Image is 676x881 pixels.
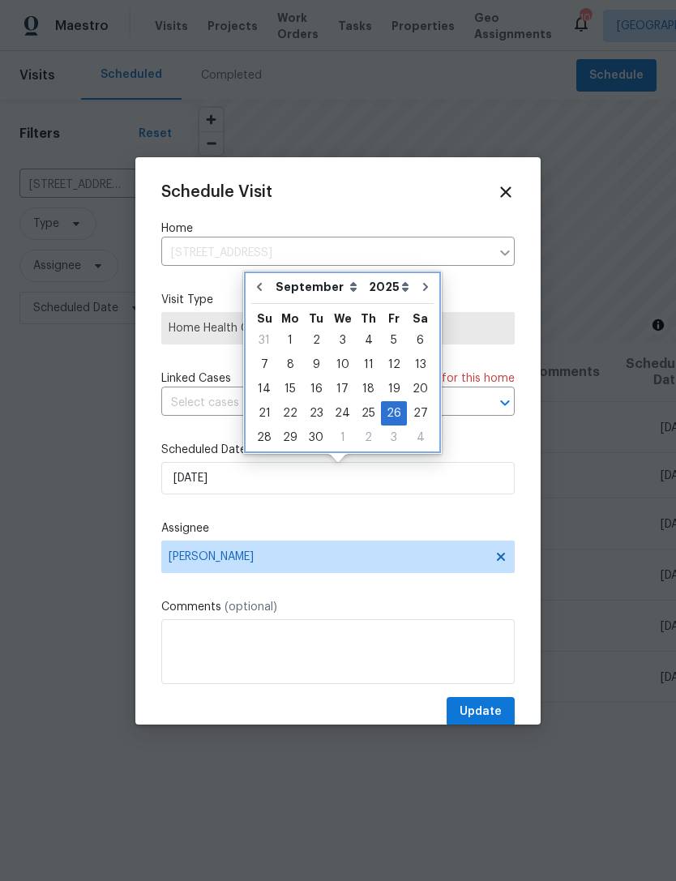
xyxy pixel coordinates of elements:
div: 10 [329,353,356,376]
div: 3 [329,329,356,352]
div: Wed Sep 24 2025 [329,401,356,426]
div: Sun Aug 31 2025 [251,328,277,353]
div: 13 [407,353,434,376]
div: Fri Sep 26 2025 [381,401,407,426]
abbr: Monday [281,313,299,324]
div: Tue Sep 23 2025 [303,401,329,426]
div: 7 [251,353,277,376]
span: Home Health Checkup [169,320,507,336]
div: 2 [356,426,381,449]
div: 26 [381,402,407,425]
div: 18 [356,378,381,400]
abbr: Sunday [257,313,272,324]
div: 2 [303,329,329,352]
div: Wed Sep 10 2025 [329,353,356,377]
div: Thu Sep 25 2025 [356,401,381,426]
button: Update [447,697,515,727]
div: Fri Sep 05 2025 [381,328,407,353]
select: Month [272,275,365,299]
div: 30 [303,426,329,449]
div: 11 [356,353,381,376]
div: 14 [251,378,277,400]
div: Thu Sep 04 2025 [356,328,381,353]
div: 21 [251,402,277,425]
div: 27 [407,402,434,425]
div: Tue Sep 09 2025 [303,353,329,377]
abbr: Friday [388,313,400,324]
div: Sat Sep 06 2025 [407,328,434,353]
span: Schedule Visit [161,184,272,200]
input: Enter in an address [161,241,490,266]
div: 6 [407,329,434,352]
button: Open [494,391,516,414]
div: 22 [277,402,303,425]
span: Update [460,702,502,722]
div: Sat Sep 20 2025 [407,377,434,401]
div: Fri Sep 12 2025 [381,353,407,377]
div: Thu Oct 02 2025 [356,426,381,450]
abbr: Wednesday [334,313,352,324]
div: Mon Sep 08 2025 [277,353,303,377]
input: M/D/YYYY [161,462,515,494]
div: Thu Sep 11 2025 [356,353,381,377]
label: Home [161,220,515,237]
abbr: Saturday [413,313,428,324]
div: 15 [277,378,303,400]
div: 17 [329,378,356,400]
input: Select cases [161,391,469,416]
div: Mon Sep 15 2025 [277,377,303,401]
button: Go to next month [413,271,438,303]
div: Thu Sep 18 2025 [356,377,381,401]
div: Mon Sep 01 2025 [277,328,303,353]
div: 19 [381,378,407,400]
div: 24 [329,402,356,425]
div: Sun Sep 14 2025 [251,377,277,401]
div: Sun Sep 28 2025 [251,426,277,450]
span: Close [497,183,515,201]
button: Go to previous month [247,271,272,303]
label: Assignee [161,520,515,537]
div: Mon Sep 29 2025 [277,426,303,450]
div: 16 [303,378,329,400]
label: Comments [161,599,515,615]
select: Year [365,275,413,299]
div: 8 [277,353,303,376]
div: Sat Oct 04 2025 [407,426,434,450]
div: 5 [381,329,407,352]
div: Tue Sep 02 2025 [303,328,329,353]
div: Sun Sep 07 2025 [251,353,277,377]
div: Sat Sep 27 2025 [407,401,434,426]
div: 9 [303,353,329,376]
div: Tue Sep 16 2025 [303,377,329,401]
div: 3 [381,426,407,449]
div: Fri Sep 19 2025 [381,377,407,401]
abbr: Tuesday [309,313,323,324]
div: Wed Sep 17 2025 [329,377,356,401]
div: 29 [277,426,303,449]
div: 1 [277,329,303,352]
div: Sun Sep 21 2025 [251,401,277,426]
label: Visit Type [161,292,515,308]
div: 4 [407,426,434,449]
div: 25 [356,402,381,425]
div: Wed Oct 01 2025 [329,426,356,450]
div: 23 [303,402,329,425]
div: 12 [381,353,407,376]
div: Wed Sep 03 2025 [329,328,356,353]
span: (optional) [225,601,277,613]
div: 20 [407,378,434,400]
div: Tue Sep 30 2025 [303,426,329,450]
label: Scheduled Date [161,442,515,458]
div: 31 [251,329,277,352]
span: [PERSON_NAME] [169,550,486,563]
span: Linked Cases [161,370,231,387]
abbr: Thursday [361,313,376,324]
div: 4 [356,329,381,352]
div: Mon Sep 22 2025 [277,401,303,426]
div: Sat Sep 13 2025 [407,353,434,377]
div: 28 [251,426,277,449]
div: 1 [329,426,356,449]
div: Fri Oct 03 2025 [381,426,407,450]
